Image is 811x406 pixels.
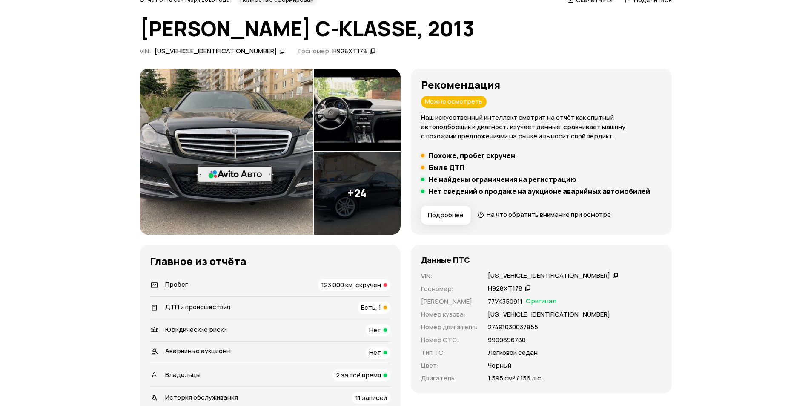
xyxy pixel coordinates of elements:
[429,175,576,184] h5: Не найдены ограничения на регистрацию
[421,255,470,265] h4: Данные ПТС
[421,348,478,357] p: Тип ТС :
[336,371,381,380] span: 2 за всё время
[421,79,662,91] h3: Рекомендация
[488,310,610,319] p: [US_VEHICLE_IDENTIFICATION_NUMBER]
[165,346,231,355] span: Аварийные аукционы
[355,393,387,402] span: 11 записей
[421,96,487,108] div: Можно осмотреть
[488,348,538,357] p: Легковой седан
[488,335,526,345] p: 9909696788
[369,348,381,357] span: Нет
[155,47,277,56] div: [US_VEHICLE_IDENTIFICATION_NUMBER]
[369,325,381,334] span: Нет
[140,46,151,55] span: VIN :
[429,187,650,196] h5: Нет сведений о продаже на аукционе аварийных автомобилей
[421,322,478,332] p: Номер двигателя :
[165,280,188,289] span: Пробег
[321,280,381,289] span: 123 000 км, скручен
[488,271,610,280] div: [US_VEHICLE_IDENTIFICATION_NUMBER]
[165,370,201,379] span: Владельцы
[332,47,367,56] div: Н928ХТ178
[421,271,478,281] p: VIN :
[421,113,662,141] p: Наш искусственный интеллект смотрит на отчёт как опытный автоподборщик и диагност: изучает данные...
[488,297,522,306] p: 77УК350911
[421,206,471,225] button: Подробнее
[488,361,511,370] p: Черный
[428,211,464,219] span: Подробнее
[165,302,230,311] span: ДТП и происшествия
[488,284,522,293] div: Н928ХТ178
[421,361,478,370] p: Цвет :
[421,297,478,306] p: [PERSON_NAME] :
[429,163,464,172] h5: Был в ДТП
[150,255,390,267] h3: Главное из отчёта
[421,335,478,345] p: Номер СТС :
[488,322,538,332] p: 27491030037855
[165,393,238,402] span: История обслуживания
[478,210,611,219] a: На что обратить внимание при осмотре
[429,151,515,160] h5: Похоже, пробег скручен
[487,210,611,219] span: На что обратить внимание при осмотре
[140,17,672,40] h1: [PERSON_NAME] C-KLASSE, 2013
[526,297,556,306] span: Оригинал
[421,374,478,383] p: Двигатель :
[165,325,227,334] span: Юридические риски
[298,46,331,55] span: Госномер:
[421,310,478,319] p: Номер кузова :
[361,303,381,312] span: Есть, 1
[421,284,478,294] p: Госномер :
[488,374,543,383] p: 1 595 см³ / 156 л.с.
